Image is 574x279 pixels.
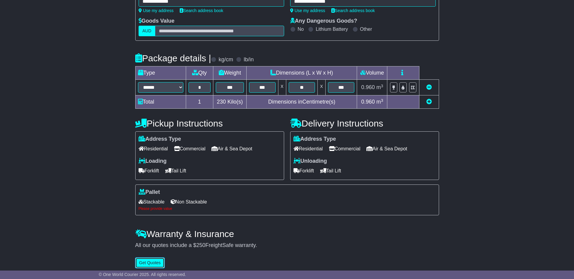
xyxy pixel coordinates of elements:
[316,26,348,32] label: Lithium Battery
[139,18,175,24] label: Goods Value
[294,166,314,175] span: Forklift
[135,66,186,80] td: Type
[213,95,247,109] td: Kilo(s)
[426,99,432,105] a: Add new item
[366,144,407,153] span: Air & Sea Depot
[381,84,383,88] sup: 3
[361,99,375,105] span: 0.960
[294,144,323,153] span: Residential
[139,158,167,165] label: Loading
[212,144,252,153] span: Air & Sea Depot
[135,95,186,109] td: Total
[139,136,181,143] label: Address Type
[135,229,439,239] h4: Warranty & Insurance
[186,95,213,109] td: 1
[135,53,211,63] h4: Package details |
[171,197,207,207] span: Non Stackable
[135,258,165,268] button: Get Quotes
[186,66,213,80] td: Qty
[139,189,160,196] label: Pallet
[139,197,165,207] span: Stackable
[139,166,159,175] span: Forklift
[217,99,226,105] span: 230
[361,84,375,90] span: 0.960
[329,144,360,153] span: Commercial
[290,18,357,24] label: Any Dangerous Goods?
[381,98,383,103] sup: 3
[196,242,205,248] span: 250
[290,118,439,128] h4: Delivery Instructions
[294,158,327,165] label: Unloading
[139,207,436,211] div: Please provide value
[213,66,247,80] td: Weight
[278,80,286,95] td: x
[99,272,186,277] span: © One World Courier 2025. All rights reserved.
[165,166,186,175] span: Tail Lift
[135,118,284,128] h4: Pickup Instructions
[331,8,375,13] a: Search address book
[357,66,387,80] td: Volume
[247,95,357,109] td: Dimensions in Centimetre(s)
[294,136,336,143] label: Address Type
[139,8,174,13] a: Use my address
[317,80,325,95] td: x
[376,84,383,90] span: m
[290,8,325,13] a: Use my address
[244,56,254,63] label: lb/in
[174,144,205,153] span: Commercial
[426,84,432,90] a: Remove this item
[218,56,233,63] label: kg/cm
[298,26,304,32] label: No
[139,144,168,153] span: Residential
[320,166,341,175] span: Tail Lift
[139,26,156,36] label: AUD
[376,99,383,105] span: m
[360,26,372,32] label: Other
[135,242,439,249] div: All our quotes include a $ FreightSafe warranty.
[180,8,223,13] a: Search address book
[247,66,357,80] td: Dimensions (L x W x H)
